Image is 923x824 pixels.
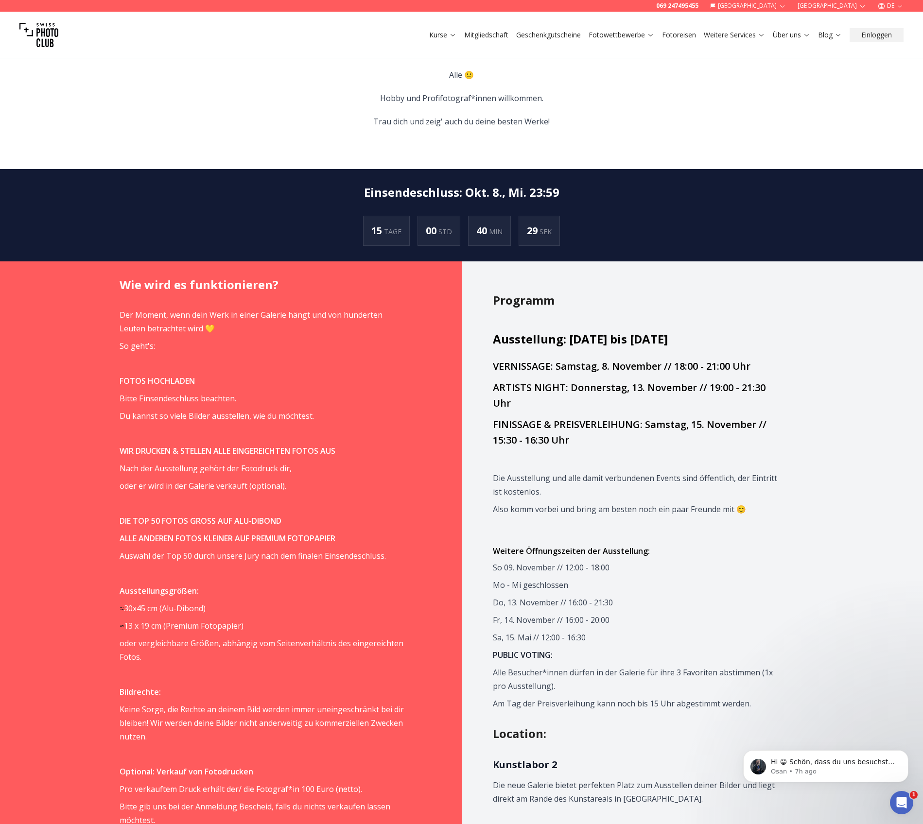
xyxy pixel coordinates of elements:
[120,601,404,615] p: 30x45 cm (
[373,68,550,82] p: Alle 🙂
[512,28,585,42] button: Geschenkgutscheine
[850,28,904,42] button: Einloggen
[429,30,456,40] a: Kurse
[656,2,698,10] a: 069 247495455
[373,115,550,128] p: Trau dich und zeig' auch du deine besten Werke!
[493,360,750,373] span: VERNISSAGE: Samstag, 8. November // 18:00 - 21:00 Uhr
[124,620,166,631] span: 13 x 19 cm (
[516,30,581,40] a: Geschenkgutscheine
[162,603,206,614] span: Alu-Dibond)
[910,791,918,799] span: 1
[493,650,553,660] strong: PUBLIC VOTING:
[120,277,431,292] h2: Wie wird es funktionieren?
[120,585,199,596] strong: Ausstellungsgrößen:
[120,619,404,633] p: Premium Fotopapier)
[729,730,923,798] iframe: Intercom notifications message
[493,778,777,806] p: Die neue Galerie bietet perfekten Platz zum Ausstellen deiner Bilder und liegt direkt am Rande de...
[493,697,777,710] p: Am Tag der Preisverleihung kann noch bis 15 Uhr abgestimmt werden.
[493,578,777,592] p: Mo - Mi geschlossen
[493,381,766,410] span: ARTISTS NIGHT: Donnerstag, 13. November // 19:00 - 21:30 Uhr
[364,185,559,200] h2: Einsendeschluss : Okt. 8., Mi. 23:59
[493,292,804,308] h2: Programm
[773,30,810,40] a: Über uns
[120,376,195,386] strong: FOTOS HOCHLADEN
[19,16,58,54] img: Swiss photo club
[493,631,777,644] p: Sa, 15. Mai // 12:00 - 16:30
[493,418,766,446] span: FINISSAGE & PREISVERLEIHUNG: Samstag, 15. November // 15:30 - 16:30 Uhr
[120,515,281,526] strong: DIE TOP 50 FOTOS GROSS AUF ALU-DIBOND
[120,620,124,631] span: ≈
[493,561,777,574] p: So 09. November // 12:00 - 18:00
[373,91,550,105] p: Hobby und Profifotograf*innen willkommen.
[120,339,404,353] p: So geht's:
[658,28,700,42] button: Fotoreisen
[120,638,403,662] span: oder vergleichbare Größen, abhängig vom Seitenverhältnis des eingereichten Fotos.
[120,687,161,697] strong: Bildrechte:
[662,30,696,40] a: Fotoreisen
[493,504,746,515] span: Also komm vorbei und bring am besten noch ein paar Freunde mit 😊
[493,473,777,497] span: Die Ausstellung und alle damit verbundenen Events sind öffentlich, der Eintritt ist kostenlos.
[120,411,314,421] span: Du kannst so viele Bilder ausstellen, wie du möchtest.
[700,28,769,42] button: Weitere Services
[527,224,540,237] span: 29
[426,224,438,237] span: 00
[120,463,292,474] span: Nach der Ausstellung gehört der Fotodruck dir,
[769,28,814,42] button: Über uns
[464,30,508,40] a: Mitgliedschaft
[585,28,658,42] button: Fotowettbewerbe
[890,791,913,814] iframe: Intercom live chat
[818,30,842,40] a: Blog
[384,227,401,236] span: TAGE
[120,603,124,614] span: ≈
[120,766,253,777] strong: Optional: Verkauf von Fotodrucken
[493,666,777,693] p: Alle Besucher*innen dürfen in der Galerie für ihre 3 Favoriten abstimmen (1x pro Ausstellung).
[120,533,335,544] strong: ALLE ANDEREN FOTOS KLEINER AUF PREMIUM FOTOPAPIER
[425,28,460,42] button: Kurse
[814,28,846,42] button: Blog
[540,227,552,236] span: SEK
[476,224,489,237] span: 40
[120,308,404,335] p: Der Moment, wenn dein Werk in einer Galerie hängt und von hunderten Leuten betrachtet wird 💛
[120,481,286,491] span: oder er wird in der Galerie verkauft (optional).
[120,704,404,742] span: Keine Sorge, die Rechte an deinem Bild werden immer uneingeschränkt bei dir bleiben! Wir werden d...
[371,224,384,237] span: 15
[120,784,362,794] span: Pro verkauftem Druck erhält der/ die Fotograf*in 100 Euro (netto).
[438,227,452,236] span: STD
[493,758,557,771] strong: Kunstlabor 2
[704,30,765,40] a: Weitere Services
[493,726,804,741] h2: Location :
[460,28,512,42] button: Mitgliedschaft
[489,227,503,236] span: MIN
[493,331,668,347] span: Ausstellung: [DATE] bis [DATE]
[493,546,650,556] span: Weitere Öffnungszeiten der Ausstellung:
[120,550,386,561] span: Auswahl der Top 50 durch unsere Jury nach dem finalen Einsendeschluss.
[120,446,335,456] strong: WIR DRUCKEN & STELLEN ALLE EINGEREICHTEN FOTOS AUS
[120,393,236,404] span: Bitte Einsendeschluss beachten.
[493,613,777,627] p: Fr, 14. November // 16:00 - 20:00
[493,596,777,609] p: Do, 13. November // 16:00 - 21:30
[589,30,654,40] a: Fotowettbewerbe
